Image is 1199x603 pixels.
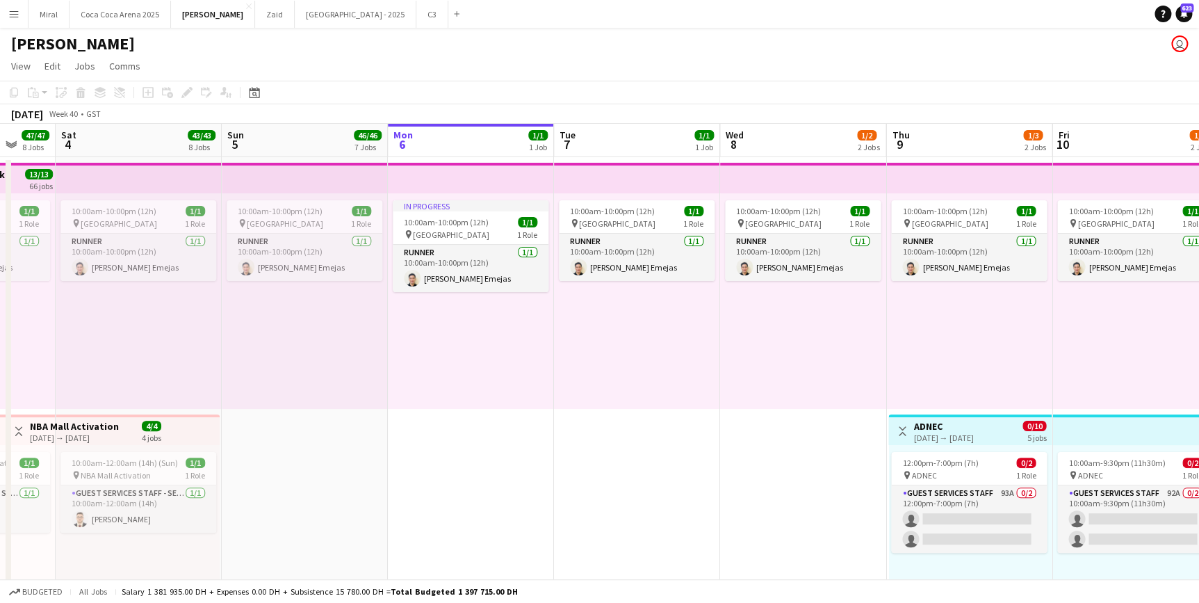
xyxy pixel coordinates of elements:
button: [PERSON_NAME] [171,1,255,28]
span: Total Budgeted 1 397 715.00 DH [391,586,518,597]
span: All jobs [76,586,110,597]
button: Zaid [255,1,295,28]
span: 623 [1180,3,1193,13]
div: Salary 1 381 935.00 DH + Expenses 0.00 DH + Subsistence 15 780.00 DH = [122,586,518,597]
button: Budgeted [7,584,65,600]
button: C3 [416,1,448,28]
div: [DATE] [11,107,43,121]
app-user-avatar: Kate Oliveros [1171,35,1188,52]
a: Comms [104,57,146,75]
button: Miral [28,1,70,28]
button: [GEOGRAPHIC_DATA] - 2025 [295,1,416,28]
a: Edit [39,57,66,75]
div: GST [86,108,101,119]
span: Week 40 [46,108,81,119]
span: Comms [109,60,140,72]
h1: [PERSON_NAME] [11,33,135,54]
span: Edit [44,60,60,72]
a: 623 [1175,6,1192,22]
span: Jobs [74,60,95,72]
span: Budgeted [22,587,63,597]
a: Jobs [69,57,101,75]
span: View [11,60,31,72]
a: View [6,57,36,75]
button: Coca Coca Arena 2025 [70,1,171,28]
